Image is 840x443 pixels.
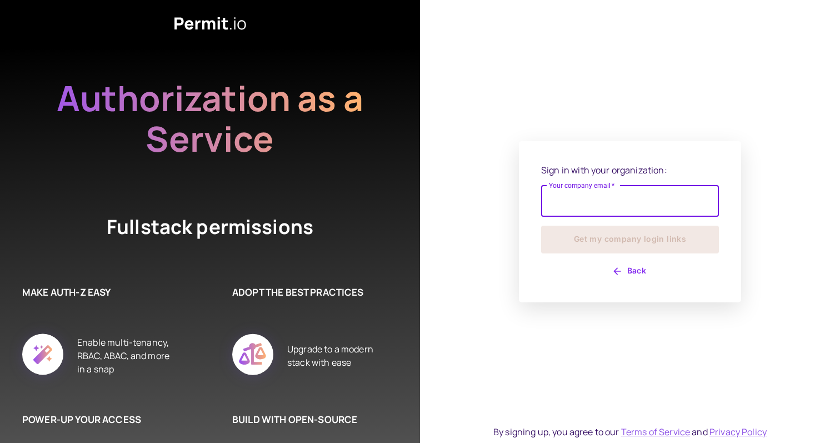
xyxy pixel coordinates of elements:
a: Terms of Service [621,426,690,438]
div: Upgrade to a modern stack with ease [287,321,387,390]
div: Enable multi-tenancy, RBAC, ABAC, and more in a snap [77,321,177,390]
h4: Fullstack permissions [66,213,354,241]
div: By signing up, you agree to our and [493,425,767,439]
button: Get my company login links [541,226,719,253]
button: Back [541,262,719,280]
label: Your company email [549,181,615,190]
p: Sign in with your organization: [541,163,719,177]
h6: POWER-UP YOUR ACCESS [22,412,177,427]
a: Privacy Policy [709,426,767,438]
h6: MAKE AUTH-Z EASY [22,285,177,300]
h2: Authorization as a Service [21,78,399,159]
h6: BUILD WITH OPEN-SOURCE [232,412,387,427]
h6: ADOPT THE BEST PRACTICES [232,285,387,300]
